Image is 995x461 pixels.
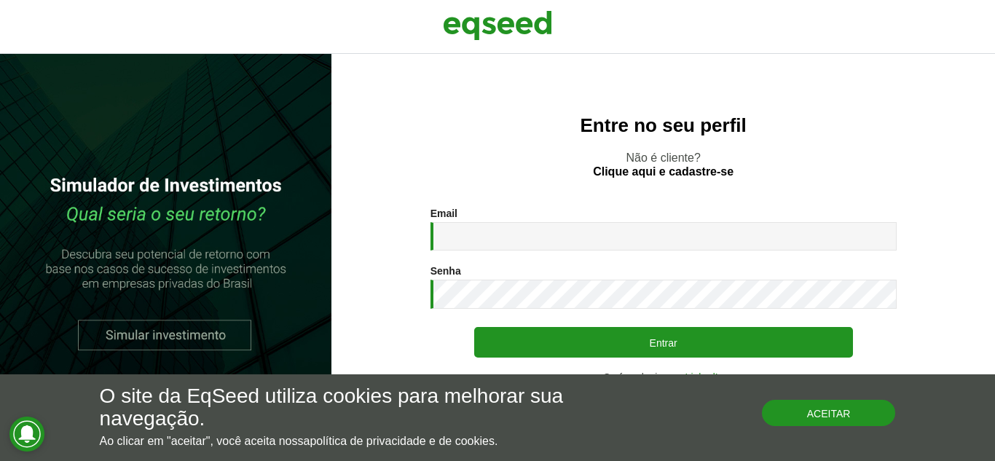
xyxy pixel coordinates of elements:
[430,372,897,382] div: Ou faça login com
[100,385,578,430] h5: O site da EqSeed utiliza cookies para melhorar sua navegação.
[443,7,552,44] img: EqSeed Logo
[474,327,853,358] button: Entrar
[310,436,495,447] a: política de privacidade e de cookies
[593,166,734,178] a: Clique aqui e cadastre-se
[100,434,578,448] p: Ao clicar em "aceitar", você aceita nossa .
[762,400,896,426] button: Aceitar
[361,151,966,178] p: Não é cliente?
[430,266,461,276] label: Senha
[685,372,724,382] a: LinkedIn
[430,208,457,218] label: Email
[361,115,966,136] h2: Entre no seu perfil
